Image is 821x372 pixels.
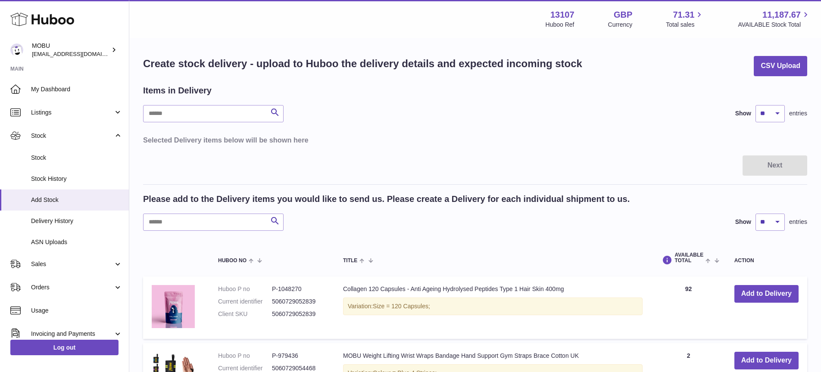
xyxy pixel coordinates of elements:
[218,285,272,293] dt: Huboo P no
[31,154,122,162] span: Stock
[343,298,643,315] div: Variation:
[10,340,119,355] a: Log out
[32,42,109,58] div: MOBU
[334,276,651,339] td: Collagen 120 Capsules - Anti Ageing Hydrolysed Peptides Type 1 Hair Skin 400mg
[143,85,212,96] h2: Items in Delivery
[735,109,751,118] label: Show
[272,298,326,306] dd: 5060729052839
[666,9,704,29] a: 71.31 Total sales
[762,9,801,21] span: 11,187.67
[31,260,113,268] span: Sales
[738,9,811,29] a: 11,187.67 AVAILABLE Stock Total
[546,21,574,29] div: Huboo Ref
[143,135,807,145] h3: Selected Delivery items below will be shown here
[272,352,326,360] dd: P-979436
[651,276,725,339] td: 92
[272,310,326,318] dd: 5060729052839
[143,57,582,71] h1: Create stock delivery - upload to Huboo the delivery details and expected incoming stock
[550,9,574,21] strong: 13107
[32,50,127,57] span: [EMAIL_ADDRESS][DOMAIN_NAME]
[31,307,122,315] span: Usage
[218,258,247,263] span: Huboo no
[666,21,704,29] span: Total sales
[272,285,326,293] dd: P-1048270
[31,283,113,291] span: Orders
[218,298,272,306] dt: Current identifier
[789,218,807,226] span: entries
[218,310,272,318] dt: Client SKU
[734,285,799,303] button: Add to Delivery
[674,252,703,263] span: AVAILABLE Total
[789,109,807,118] span: entries
[31,196,122,204] span: Add Stock
[31,175,122,183] span: Stock History
[734,258,799,263] div: Action
[673,9,694,21] span: 71.31
[218,352,272,360] dt: Huboo P no
[373,303,430,310] span: Size = 120 Capsules;
[143,193,630,205] h2: Please add to the Delivery items you would like to send us. Please create a Delivery for each ind...
[31,217,122,225] span: Delivery History
[31,330,113,338] span: Invoicing and Payments
[614,9,632,21] strong: GBP
[738,21,811,29] span: AVAILABLE Stock Total
[754,56,807,76] button: CSV Upload
[31,108,113,117] span: Listings
[10,43,23,56] img: mo@mobu.co.uk
[735,218,751,226] label: Show
[734,352,799,369] button: Add to Delivery
[152,285,195,328] img: Collagen 120 Capsules - Anti Ageing Hydrolysed Peptides Type 1 Hair Skin 400mg
[31,238,122,246] span: ASN Uploads
[608,21,633,29] div: Currency
[31,85,122,93] span: My Dashboard
[343,258,357,263] span: Title
[31,132,113,140] span: Stock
